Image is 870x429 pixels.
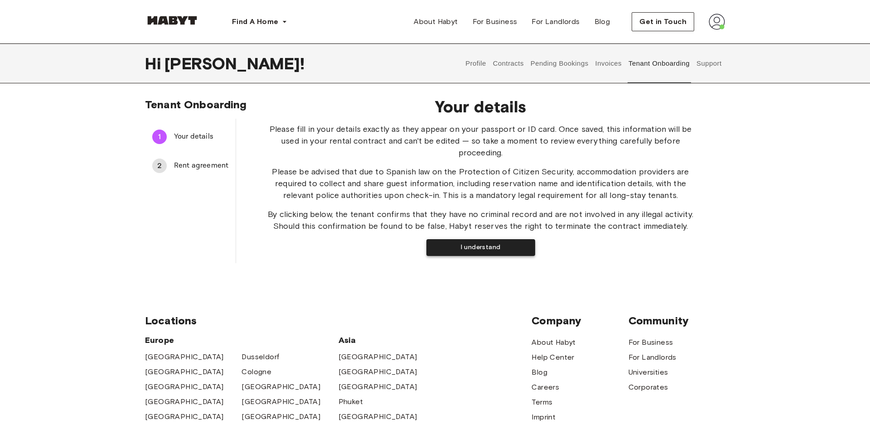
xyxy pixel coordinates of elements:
a: Help Center [532,352,574,363]
button: Get in Touch [632,12,694,31]
span: By clicking below, the tenant confirms that they have no criminal record and are not involved in ... [265,208,696,232]
button: Profile [464,43,488,83]
a: Terms [532,397,552,408]
span: Tenant Onboarding [145,98,247,111]
a: [GEOGRAPHIC_DATA] [338,411,417,422]
a: [GEOGRAPHIC_DATA] [242,396,320,407]
a: Corporates [628,382,668,393]
a: Phuket [338,396,363,407]
button: Support [695,43,723,83]
a: [GEOGRAPHIC_DATA] [338,381,417,392]
a: About Habyt [532,337,575,348]
div: 1Your details [145,126,236,148]
a: About Habyt [406,13,465,31]
span: For Business [473,16,517,27]
a: Cologne [242,366,271,377]
a: [GEOGRAPHIC_DATA] [242,411,320,422]
span: Please fill in your details exactly as they appear on your passport or ID card. Once saved, this ... [265,123,696,159]
a: For Business [628,337,673,348]
button: Invoices [594,43,623,83]
span: Rent agreement [174,160,228,171]
span: Find A Home [232,16,278,27]
a: [GEOGRAPHIC_DATA] [338,366,417,377]
a: [GEOGRAPHIC_DATA] [145,381,224,392]
a: Careers [532,382,559,393]
span: Locations [145,314,532,328]
a: [GEOGRAPHIC_DATA] [145,366,224,377]
a: For Business [465,13,525,31]
div: user profile tabs [462,43,725,83]
span: Europe [145,335,338,346]
span: Get in Touch [639,16,686,27]
span: Your details [174,131,228,142]
button: I understand [426,239,535,256]
a: [GEOGRAPHIC_DATA] [145,396,224,407]
div: 2 [152,159,167,173]
button: Contracts [492,43,525,83]
a: For Landlords [524,13,587,31]
a: [GEOGRAPHIC_DATA] [145,411,224,422]
span: Asia [338,335,435,346]
span: Blog [594,16,610,27]
span: Community [628,314,725,328]
a: [GEOGRAPHIC_DATA] [338,352,417,362]
img: Habyt [145,16,199,25]
a: Universities [628,367,668,378]
button: Pending Bookings [529,43,590,83]
a: For Landlords [628,352,677,363]
span: Hi [145,54,164,73]
a: [GEOGRAPHIC_DATA] [242,381,320,392]
span: [PERSON_NAME] ! [164,54,304,73]
a: Imprint [532,412,556,423]
button: Find A Home [225,13,295,31]
div: 2Rent agreement [145,155,236,177]
button: Tenant Onboarding [628,43,691,83]
div: 1 [152,130,167,144]
a: Blog [532,367,547,378]
span: For Landlords [532,16,580,27]
span: Company [532,314,628,328]
a: Blog [587,13,618,31]
span: About Habyt [414,16,458,27]
span: Please be advised that due to Spanish law on the Protection of Citizen Security, accommodation pr... [265,166,696,201]
img: avatar [709,14,725,30]
a: [GEOGRAPHIC_DATA] [145,352,224,362]
a: Dusseldorf [242,352,279,362]
span: Your details [265,97,696,116]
